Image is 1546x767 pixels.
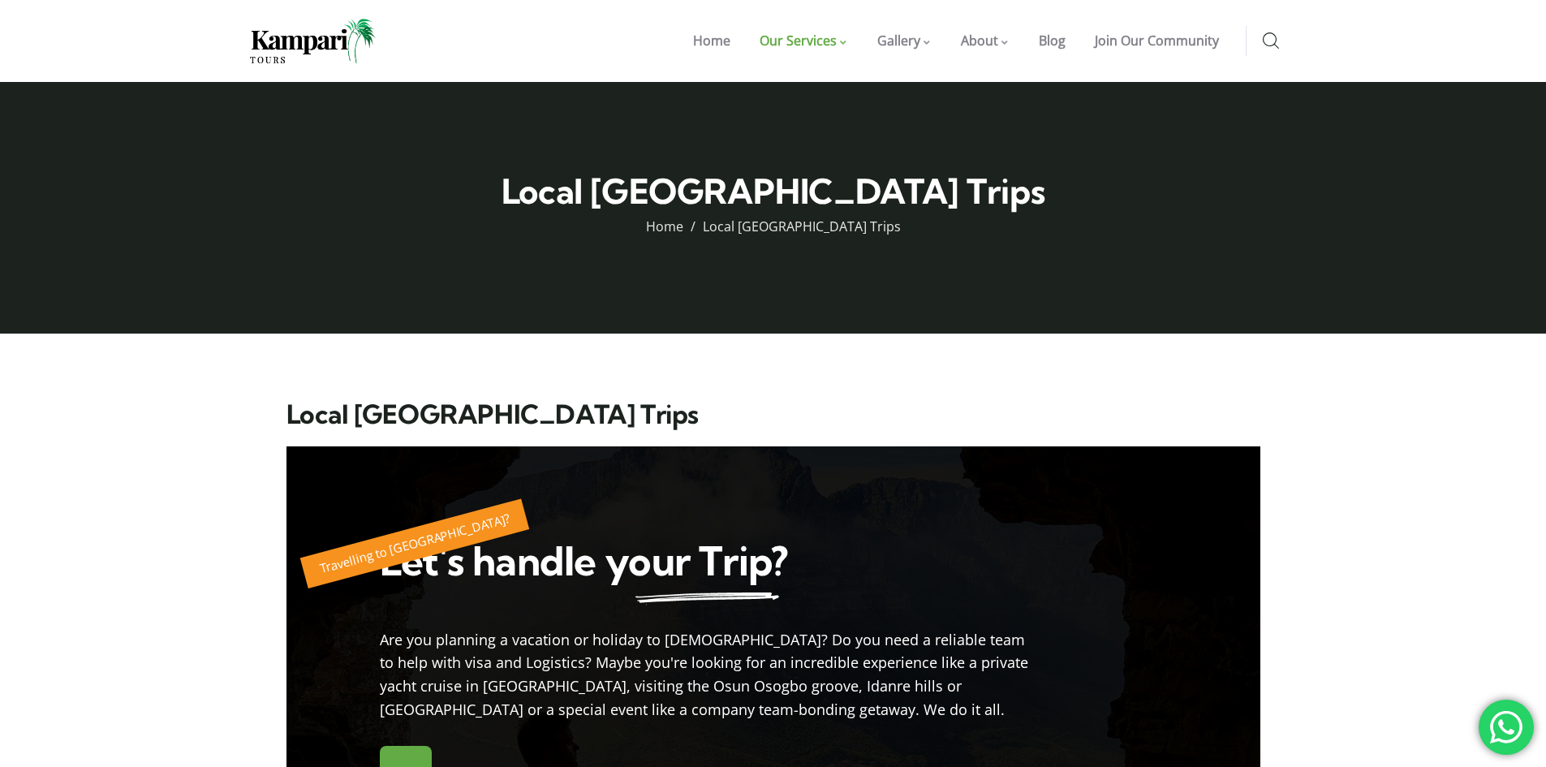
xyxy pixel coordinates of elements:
div: Are you planning a vacation or holiday to [DEMOGRAPHIC_DATA]? Do you need a reliable team to help... [380,620,1029,722]
span: Our Services [760,32,837,50]
span: Gallery [877,32,920,50]
div: 'Chat [1479,700,1534,755]
h2: Local [GEOGRAPHIC_DATA] Trips [296,171,1251,213]
span: About [961,32,998,50]
img: Home [250,19,376,63]
a: Home [646,218,683,235]
span: Blog [1039,32,1066,50]
span: Let's handle your Trip? [380,536,788,585]
span: Home [693,32,730,50]
li: Local [GEOGRAPHIC_DATA] Trips [693,220,901,233]
span: Travelling to [GEOGRAPHIC_DATA]? [317,510,511,576]
h1: Local [GEOGRAPHIC_DATA] Trips [286,399,1260,430]
span: Join Our Community [1095,32,1219,50]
